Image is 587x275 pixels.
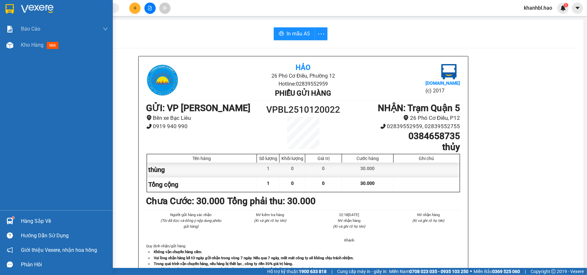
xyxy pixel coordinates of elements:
span: 0 [291,181,294,186]
h1: thủy [342,142,460,153]
sup: 1 [12,217,14,219]
span: message [7,261,13,268]
strong: Quý khách vui lòng xem lại thông tin trước khi rời quầy. Nếu có thắc mắc hoặc cần hỗ trợ liên hệ ... [154,267,339,272]
li: Người gửi hàng xác nhận [159,212,223,218]
span: Báo cáo [21,25,40,33]
div: Hàng sắp về [21,216,108,226]
span: plus [133,6,137,10]
span: question-circle [7,232,13,239]
div: Phản hồi [21,260,108,270]
img: logo.jpg [441,64,457,80]
strong: 1900 633 818 [299,269,327,274]
strong: Không vận chuyển hàng cấm. [154,250,202,254]
img: logo.jpg [8,8,40,40]
span: Cung cấp máy in - giấy in: [337,268,387,275]
span: Tổng cộng [149,181,179,188]
h1: 0384658735 [342,131,460,142]
li: NV nhận hàng [396,212,460,218]
div: 0 [305,163,342,177]
li: Hotline: 02839552959 [60,24,269,32]
img: warehouse-icon [6,42,13,49]
i: (Tôi đã đọc và đồng ý nộp dung phiếu gửi hàng) [161,218,221,229]
strong: Vui lòng nhận hàng kể từ ngày gửi-nhận trong vòng 7 ngày. Nếu qua 7 ngày, mất mát công ty sẽ khôn... [154,256,354,260]
h1: VPBL2510120022 [264,103,343,117]
span: khanhbl.hao [519,4,557,12]
span: | [331,268,332,275]
div: 0 [279,163,305,177]
img: logo.jpg [146,64,179,96]
span: ⚪️ [470,270,472,273]
button: file-add [144,3,156,14]
i: (Kí và ghi rõ họ tên) [412,218,445,223]
b: Tổng phải thu: 30.000 [228,196,316,206]
li: 02839552959, 02839552755 [342,122,460,131]
li: 22:18[DATE] [318,212,381,218]
div: Số lượng [259,156,278,161]
div: thùng [147,163,257,177]
li: NV kiểm tra hàng [238,212,302,218]
span: printer [279,31,284,37]
button: caret-down [572,3,583,14]
span: environment [403,115,409,120]
sup: 1 [564,3,568,7]
div: Hướng dẫn sử dụng [21,231,108,241]
div: Ghi chú [395,156,458,161]
span: Miền Bắc [474,268,520,275]
li: 26 Phó Cơ Điều, Phường 12 [199,72,408,80]
span: phone [380,124,386,129]
img: icon-new-feature [560,5,566,11]
b: Chưa Cước : 30.000 [146,196,225,206]
button: aim [159,3,171,14]
span: | [525,268,526,275]
img: solution-icon [6,26,13,33]
li: (c) 2017 [426,87,460,95]
button: more [315,27,328,40]
span: 30.000 [360,181,375,186]
div: 1 [257,163,279,177]
button: printerIn mẫu A5 [274,27,315,40]
div: Quy định nhận/gửi hàng : [146,243,460,272]
span: Kho hàng [21,42,44,48]
span: mới [47,42,58,49]
img: warehouse-icon [6,218,13,224]
li: Hotline: 02839552959 [199,80,408,88]
li: Bến xe Bạc Liêu [146,114,264,122]
span: 0 [322,181,325,186]
button: plus [129,3,141,14]
b: GỬI : VP [PERSON_NAME] [146,103,251,113]
strong: Trong quá trình vận chuyển hàng, nếu hàng bị thất lạc , công ty đền 30% giá trị hàng. [154,261,293,266]
div: Tên hàng [149,156,255,161]
strong: 0708 023 035 - 0935 103 250 [409,269,468,274]
span: 1 [565,3,567,7]
b: NHẬN : Trạm Quận 5 [378,103,460,113]
span: Giới thiệu Vexere, nhận hoa hồng [21,246,97,254]
span: Miền Nam [389,268,468,275]
b: GỬI : VP [PERSON_NAME] [8,47,113,57]
strong: 0369 525 060 [492,269,520,274]
li: NV nhận hàng [318,218,381,223]
img: logo-vxr [5,4,14,14]
li: Khánh [318,237,381,243]
div: Giá trị [307,156,340,161]
b: [DOMAIN_NAME] [426,81,460,86]
span: In mẫu A5 [287,30,310,38]
b: Phiếu gửi hàng [275,89,331,97]
span: more [315,30,327,38]
span: phone [146,124,152,129]
i: (Kí và ghi rõ họ tên) [333,224,365,229]
i: (Kí và ghi rõ họ tên) [254,218,286,223]
li: 26 Phó Cơ Điều, P12 [342,114,460,122]
span: copyright [551,269,556,274]
div: Khối lượng [281,156,303,161]
div: 30.000 [342,163,393,177]
span: caret-down [575,5,581,11]
span: environment [146,115,152,120]
li: 0919 940 990 [146,122,264,131]
div: Cước hàng [344,156,391,161]
span: Hỗ trợ kỹ thuật: [267,268,327,275]
b: Hảo [296,63,310,71]
li: 26 Phó Cơ Điều, Phường 12 [60,16,269,24]
span: 1 [267,181,269,186]
span: notification [7,247,13,253]
span: aim [162,6,167,10]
